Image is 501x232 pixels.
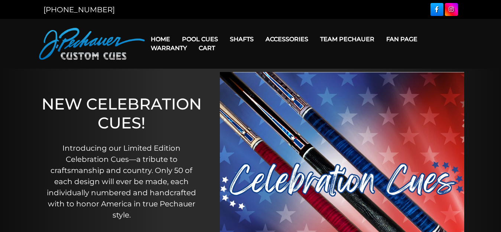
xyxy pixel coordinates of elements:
[39,28,145,60] img: Pechauer Custom Cues
[260,30,314,49] a: Accessories
[145,39,193,58] a: Warranty
[145,30,176,49] a: Home
[176,30,224,49] a: Pool Cues
[314,30,380,49] a: Team Pechauer
[41,143,202,220] p: Introducing our Limited Edition Celebration Cues—a tribute to craftsmanship and country. Only 50 ...
[224,30,260,49] a: Shafts
[41,95,202,132] h1: NEW CELEBRATION CUES!
[193,39,221,58] a: Cart
[43,5,115,14] a: [PHONE_NUMBER]
[380,30,423,49] a: Fan Page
